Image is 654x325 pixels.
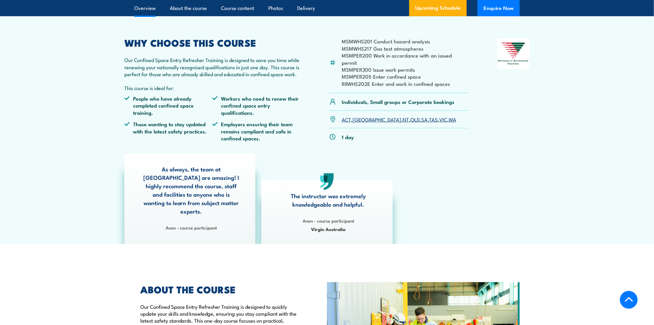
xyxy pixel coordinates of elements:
[353,116,401,123] a: [GEOGRAPHIC_DATA]
[449,116,456,123] a: WA
[403,116,409,123] a: NT
[429,116,438,123] a: TAS
[342,45,468,52] li: MSMWHS217 Gas test atmospheres
[124,120,212,142] li: Those wanting to stay updated with the latest safety practices.
[142,165,240,215] p: As always, the team at [GEOGRAPHIC_DATA] are amazing! I highly recommend the course, staff and fa...
[124,38,300,47] h2: WHY CHOOSE THIS COURSE
[212,95,300,116] li: Workers who need to renew their confined space entry qualifications.
[342,73,468,80] li: MSMPER205 Enter confined space
[342,52,468,66] li: MSMPER200 Work in accordance with an issued permit
[342,98,454,105] p: Individuals, Small groups or Corporate bookings
[124,95,212,116] li: People who have already completed confined space training.
[140,285,299,293] h2: ABOUT THE COURSE
[279,226,377,233] span: Virgin Australia
[342,116,456,123] p: , , , , , , ,
[342,66,468,73] li: MSMPER300 Issue work permits
[421,116,428,123] a: SA
[342,80,468,87] li: RIIWHS202E Enter and work in confined spaces
[279,192,377,208] p: The instructor was extremely knowledgeable and helpful.
[303,217,354,224] strong: Anon - course participant
[124,84,300,91] p: This course is ideal for:
[497,38,530,69] img: Nationally Recognised Training logo.
[342,133,354,140] p: 1 day
[439,116,447,123] a: VIC
[410,116,420,123] a: QLD
[212,120,300,142] li: Employers ensuring their team remains compliant and safe in confined spaces.
[124,56,300,77] p: Our Confined Space Entry Refresher Training is designed to save you time while renewing your nati...
[342,116,351,123] a: ACT
[166,224,217,231] strong: Anon - course participant
[342,38,468,45] li: MSMWHS201 Conduct hazard analysis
